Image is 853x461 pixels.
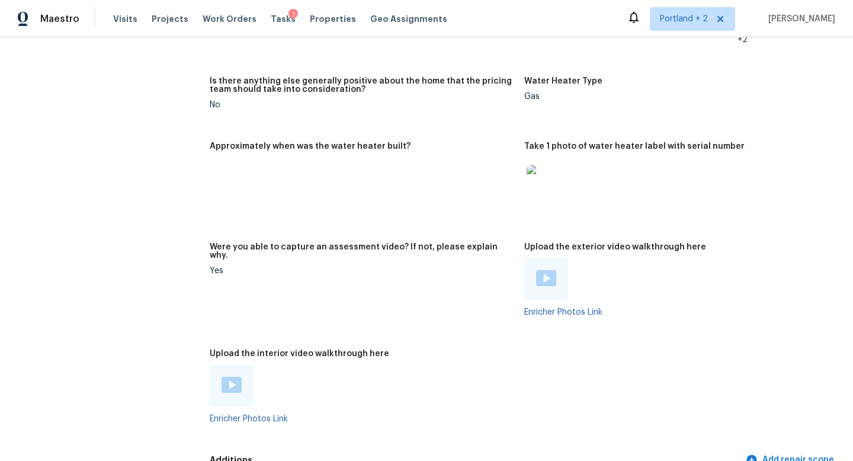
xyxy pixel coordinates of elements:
span: Tasks [271,15,296,23]
span: Properties [310,13,356,25]
span: Geo Assignments [370,13,447,25]
h5: Upload the exterior video walkthrough here [524,243,706,251]
h5: Take 1 photo of water heater label with serial number [524,142,745,151]
a: Play Video [536,270,556,288]
span: Work Orders [203,13,256,25]
a: Enricher Photos Link [210,415,288,423]
span: Projects [152,13,188,25]
div: Gas [524,92,829,101]
div: Yes [210,267,515,275]
h5: Were you able to capture an assessment video? If not, please explain why. [210,243,515,260]
span: Maestro [40,13,79,25]
span: +2 [737,36,748,44]
span: Portland + 2 [660,13,708,25]
h5: Water Heater Type [524,77,602,85]
a: Enricher Photos Link [524,308,602,316]
h5: Is there anything else generally positive about the home that the pricing team should take into c... [210,77,515,94]
h5: Approximately when was the water heater built? [210,142,411,151]
div: 1 [288,9,298,21]
span: Visits [113,13,137,25]
div: No [210,101,515,109]
img: Play Video [536,270,556,286]
span: [PERSON_NAME] [764,13,835,25]
img: Play Video [222,377,242,393]
h5: Upload the interior video walkthrough here [210,350,389,358]
a: Play Video [222,377,242,395]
